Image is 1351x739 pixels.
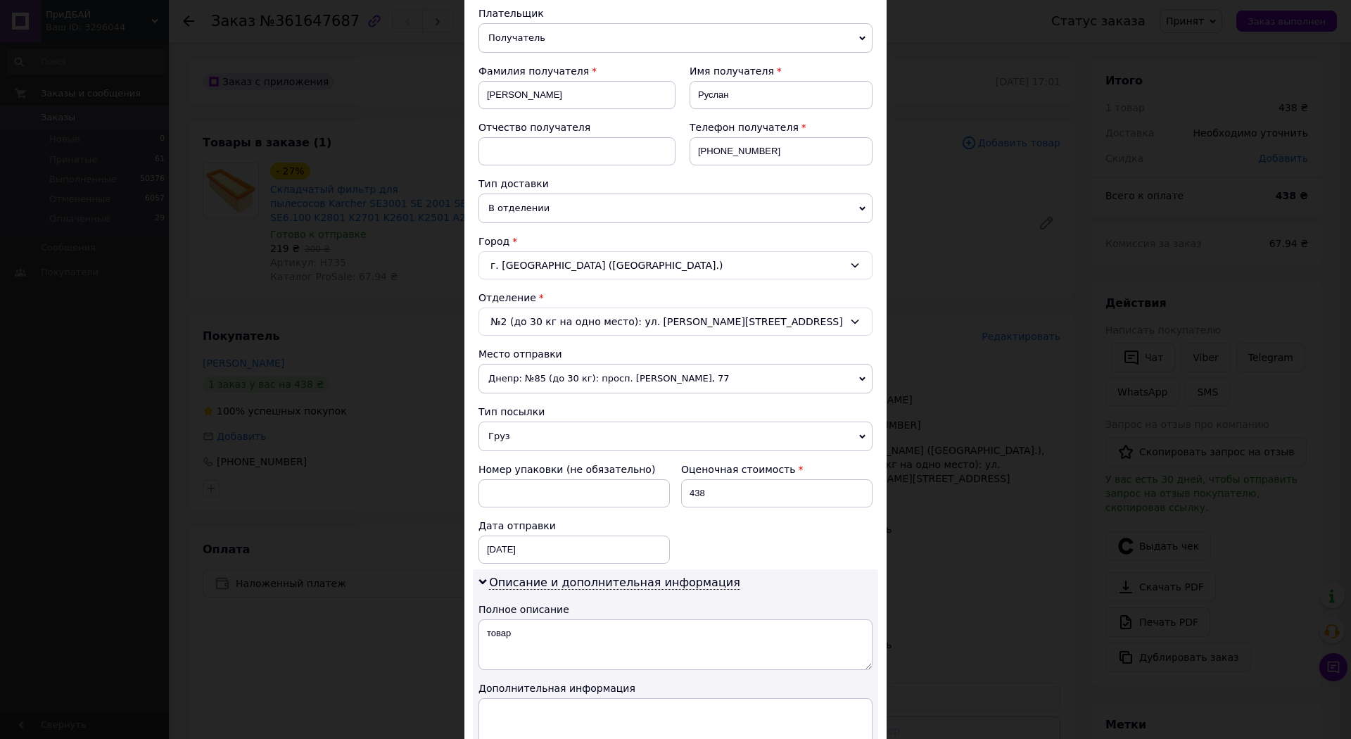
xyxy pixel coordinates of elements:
[478,291,873,305] div: Отделение
[478,65,589,77] span: Фамилия получателя
[478,619,873,670] textarea: товар
[690,65,774,77] span: Имя получателя
[478,406,545,417] span: Тип посылки
[478,122,590,133] span: Отчество получателя
[681,462,873,476] div: Оценочная стоимость
[478,519,670,533] div: Дата отправки
[489,576,740,590] span: Описание и дополнительная информация
[478,602,873,617] div: Полное описание
[478,23,873,53] span: Получатель
[478,462,670,476] div: Номер упаковки (не обязательно)
[478,681,873,695] div: Дополнительная информация
[478,8,544,19] span: Плательщик
[478,234,873,248] div: Город
[478,178,549,189] span: Тип доставки
[478,194,873,223] span: В отделении
[478,308,873,336] div: №2 (до 30 кг на одно место): ул. [PERSON_NAME][STREET_ADDRESS]
[478,364,873,393] span: Днепр: №85 (до 30 кг): просп. [PERSON_NAME], 77
[478,348,562,360] span: Место отправки
[478,422,873,451] span: Груз
[690,122,799,133] span: Телефон получателя
[690,137,873,165] input: +380
[478,251,873,279] div: г. [GEOGRAPHIC_DATA] ([GEOGRAPHIC_DATA].)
